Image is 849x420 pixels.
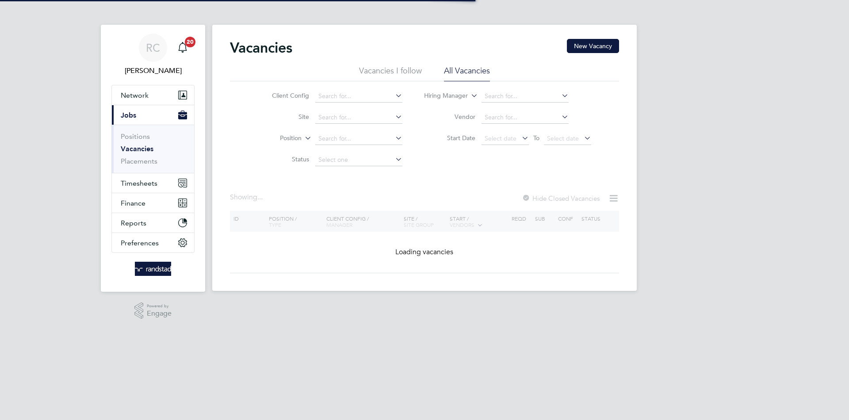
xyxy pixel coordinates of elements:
[185,37,195,47] span: 20
[101,25,205,292] nav: Main navigation
[258,92,309,99] label: Client Config
[112,213,194,233] button: Reports
[567,39,619,53] button: New Vacancy
[315,111,402,124] input: Search for...
[424,134,475,142] label: Start Date
[417,92,468,100] label: Hiring Manager
[112,173,194,193] button: Timesheets
[121,132,150,141] a: Positions
[230,193,264,202] div: Showing
[146,42,160,53] span: RC
[135,262,172,276] img: randstad-logo-retina.png
[258,155,309,163] label: Status
[112,85,194,105] button: Network
[522,194,600,202] label: Hide Closed Vacancies
[111,65,195,76] span: Rebecca Cahill
[257,193,263,202] span: ...
[315,133,402,145] input: Search for...
[147,310,172,317] span: Engage
[111,34,195,76] a: RC[PERSON_NAME]
[121,239,159,247] span: Preferences
[174,34,191,62] a: 20
[112,125,194,173] div: Jobs
[112,233,194,252] button: Preferences
[482,90,569,103] input: Search for...
[112,105,194,125] button: Jobs
[251,134,302,143] label: Position
[230,39,292,57] h2: Vacancies
[424,113,475,121] label: Vendor
[112,193,194,213] button: Finance
[359,65,422,81] li: Vacancies I follow
[121,91,149,99] span: Network
[444,65,490,81] li: All Vacancies
[547,134,579,142] span: Select date
[121,157,157,165] a: Placements
[258,113,309,121] label: Site
[482,111,569,124] input: Search for...
[121,219,146,227] span: Reports
[121,179,157,187] span: Timesheets
[147,302,172,310] span: Powered by
[121,145,153,153] a: Vacancies
[531,132,542,144] span: To
[121,111,136,119] span: Jobs
[485,134,516,142] span: Select date
[315,154,402,166] input: Select one
[315,90,402,103] input: Search for...
[121,199,145,207] span: Finance
[111,262,195,276] a: Go to home page
[134,302,172,319] a: Powered byEngage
